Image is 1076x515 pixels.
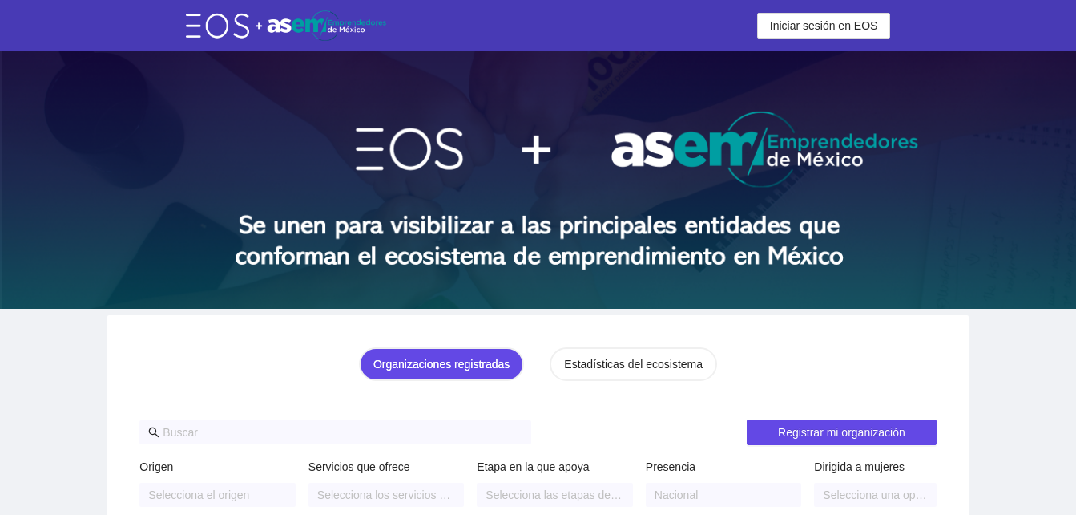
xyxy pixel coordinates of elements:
[814,458,905,476] label: Dirigida a mujeres
[770,17,878,34] span: Iniciar sesión en EOS
[163,424,522,441] input: Buscar
[757,13,891,39] button: Iniciar sesión en EOS
[186,10,386,40] img: eos-asem-logo.38b026ae.png
[646,458,695,476] label: Presencia
[308,458,410,476] label: Servicios que ofrece
[564,355,703,373] div: Estadísticas del ecosistema
[477,458,589,476] label: Etapa en la que apoya
[148,427,159,438] span: search
[778,424,905,441] span: Registrar mi organización
[747,420,937,445] button: Registrar mi organización
[373,355,510,373] div: Organizaciones registradas
[139,458,173,476] label: Origen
